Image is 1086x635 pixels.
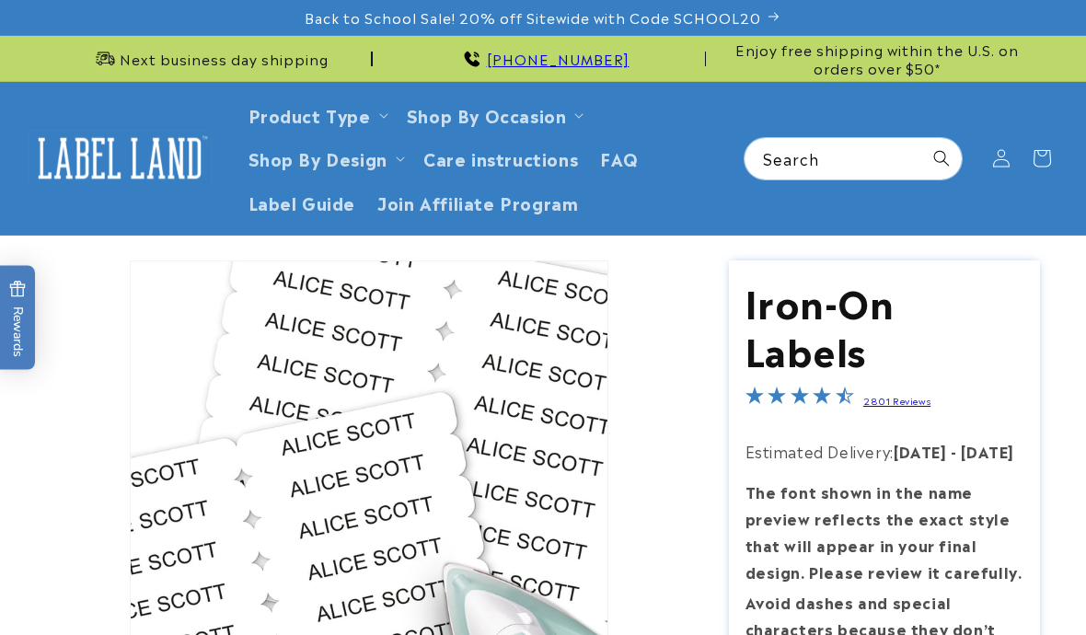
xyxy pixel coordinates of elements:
[745,388,854,410] span: 4.5-star overall rating
[237,180,367,224] a: Label Guide
[237,93,396,136] summary: Product Type
[237,136,412,179] summary: Shop By Design
[248,145,387,170] a: Shop By Design
[248,191,356,213] span: Label Guide
[120,50,329,68] span: Next business day shipping
[699,548,1068,617] iframe: Gorgias Floating Chat
[961,440,1014,462] strong: [DATE]
[745,480,1022,582] strong: The font shown in the name preview reflects the exact style that will appear in your final design...
[423,147,578,168] span: Care instructions
[380,36,707,81] div: Announcement
[745,438,1024,465] p: Estimated Delivery:
[407,104,567,125] span: Shop By Occasion
[921,138,962,179] button: Search
[412,136,589,179] a: Care instructions
[248,102,371,127] a: Product Type
[745,277,1024,373] h1: Iron-On Labels
[600,147,639,168] span: FAQ
[21,122,219,193] a: Label Land
[589,136,650,179] a: FAQ
[713,36,1040,81] div: Announcement
[377,191,578,213] span: Join Affiliate Program
[9,281,27,357] span: Rewards
[487,48,630,69] a: [PHONE_NUMBER]
[894,440,947,462] strong: [DATE]
[305,8,761,27] span: Back to School Sale! 20% off Sitewide with Code SCHOOL20
[46,36,373,81] div: Announcement
[28,130,212,187] img: Label Land
[396,93,592,136] summary: Shop By Occasion
[366,180,589,224] a: Join Affiliate Program
[951,440,957,462] strong: -
[713,40,1040,76] span: Enjoy free shipping within the U.S. on orders over $50*
[863,394,930,407] a: 2801 Reviews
